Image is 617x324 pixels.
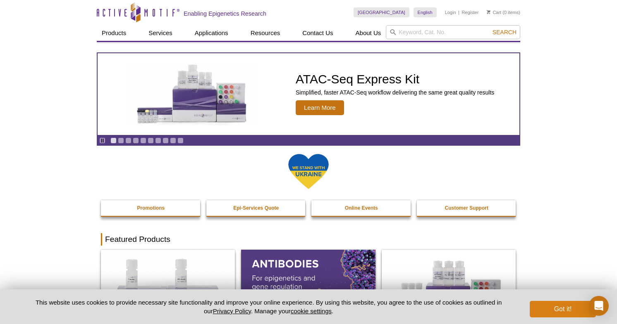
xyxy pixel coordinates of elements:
[414,7,437,17] a: English
[206,200,306,216] a: Epi-Services Quote
[101,233,516,246] h2: Featured Products
[354,7,409,17] a: [GEOGRAPHIC_DATA]
[101,200,201,216] a: Promotions
[589,296,609,316] div: Open Intercom Messenger
[163,137,169,144] a: Go to slide 8
[296,100,344,115] span: Learn More
[99,137,105,144] a: Toggle autoplay
[386,25,520,39] input: Keyword, Cat. No.
[140,137,146,144] a: Go to slide 5
[493,29,517,35] span: Search
[490,28,519,36] button: Search
[213,307,251,315] a: Privacy Policy
[445,9,456,15] a: Login
[21,298,516,315] p: This website uses cookies to provide necessary site functionality and improve your online experie...
[118,137,124,144] a: Go to slide 2
[487,9,501,15] a: Cart
[148,137,154,144] a: Go to slide 6
[462,9,478,15] a: Register
[311,200,411,216] a: Online Events
[124,63,261,125] img: ATAC-Seq Express Kit
[98,53,519,135] article: ATAC-Seq Express Kit
[297,25,338,41] a: Contact Us
[458,7,459,17] li: |
[110,137,117,144] a: Go to slide 1
[296,73,494,85] h2: ATAC-Seq Express Kit
[246,25,285,41] a: Resources
[97,25,131,41] a: Products
[417,200,517,216] a: Customer Support
[530,301,596,317] button: Got it!
[133,137,139,144] a: Go to slide 4
[143,25,177,41] a: Services
[296,89,494,96] p: Simplified, faster ATAC-Seq workflow delivering the same great quality results
[345,205,378,211] strong: Online Events
[233,205,279,211] strong: Epi-Services Quote
[445,205,488,211] strong: Customer Support
[184,10,266,17] h2: Enabling Epigenetics Research
[170,137,176,144] a: Go to slide 9
[288,153,329,190] img: We Stand With Ukraine
[190,25,233,41] a: Applications
[125,137,132,144] a: Go to slide 3
[487,7,520,17] li: (0 items)
[98,53,519,135] a: ATAC-Seq Express Kit ATAC-Seq Express Kit Simplified, faster ATAC-Seq workflow delivering the sam...
[155,137,161,144] a: Go to slide 7
[487,10,490,14] img: Your Cart
[291,307,332,315] button: cookie settings
[351,25,386,41] a: About Us
[177,137,184,144] a: Go to slide 10
[137,205,165,211] strong: Promotions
